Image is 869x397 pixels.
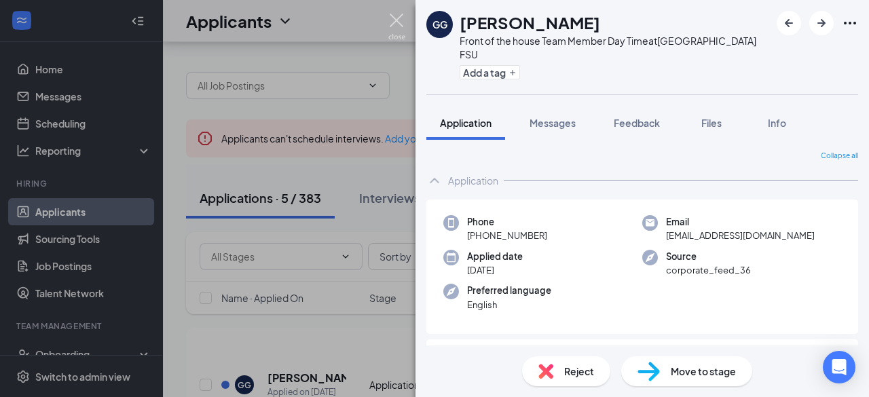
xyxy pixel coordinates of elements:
[509,69,517,77] svg: Plus
[809,11,834,35] button: ArrowRight
[701,117,722,129] span: Files
[432,18,447,31] div: GG
[823,351,855,383] div: Open Intercom Messenger
[448,174,498,187] div: Application
[777,11,801,35] button: ArrowLeftNew
[440,117,492,129] span: Application
[671,364,736,379] span: Move to stage
[813,15,830,31] svg: ArrowRight
[467,263,523,277] span: [DATE]
[467,215,547,229] span: Phone
[842,15,858,31] svg: Ellipses
[467,298,551,311] span: English
[467,284,551,297] span: Preferred language
[666,215,815,229] span: Email
[426,172,443,189] svg: ChevronUp
[460,34,770,61] div: Front of the house Team Member Day Time at [GEOGRAPHIC_DATA] FSU
[467,229,547,242] span: [PHONE_NUMBER]
[530,117,576,129] span: Messages
[768,117,786,129] span: Info
[781,15,797,31] svg: ArrowLeftNew
[666,229,815,242] span: [EMAIL_ADDRESS][DOMAIN_NAME]
[666,263,751,277] span: corporate_feed_36
[564,364,594,379] span: Reject
[467,250,523,263] span: Applied date
[614,117,660,129] span: Feedback
[460,65,520,79] button: PlusAdd a tag
[666,250,751,263] span: Source
[821,151,858,162] span: Collapse all
[460,11,600,34] h1: [PERSON_NAME]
